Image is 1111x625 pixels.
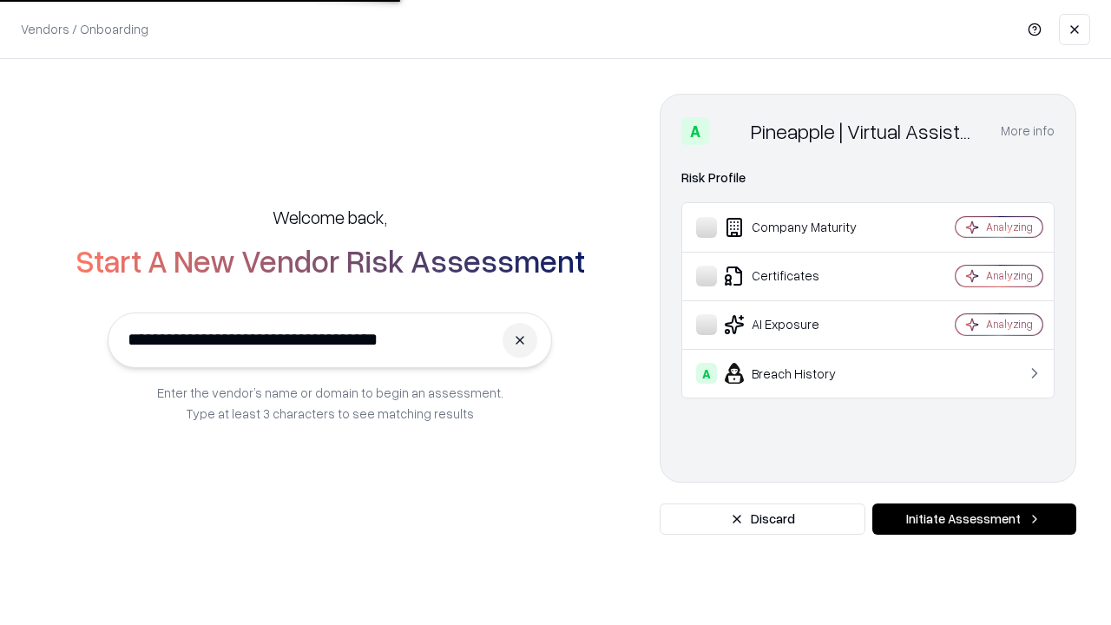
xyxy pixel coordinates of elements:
[76,243,585,278] h2: Start A New Vendor Risk Assessment
[696,363,904,384] div: Breach History
[986,268,1033,283] div: Analyzing
[872,503,1076,535] button: Initiate Assessment
[751,117,980,145] div: Pineapple | Virtual Assistant Agency
[157,382,503,424] p: Enter the vendor’s name or domain to begin an assessment. Type at least 3 characters to see match...
[681,168,1055,188] div: Risk Profile
[696,314,904,335] div: AI Exposure
[696,266,904,286] div: Certificates
[1001,115,1055,147] button: More info
[696,217,904,238] div: Company Maturity
[21,20,148,38] p: Vendors / Onboarding
[273,205,387,229] h5: Welcome back,
[681,117,709,145] div: A
[660,503,865,535] button: Discard
[696,363,717,384] div: A
[986,220,1033,234] div: Analyzing
[986,317,1033,332] div: Analyzing
[716,117,744,145] img: Pineapple | Virtual Assistant Agency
